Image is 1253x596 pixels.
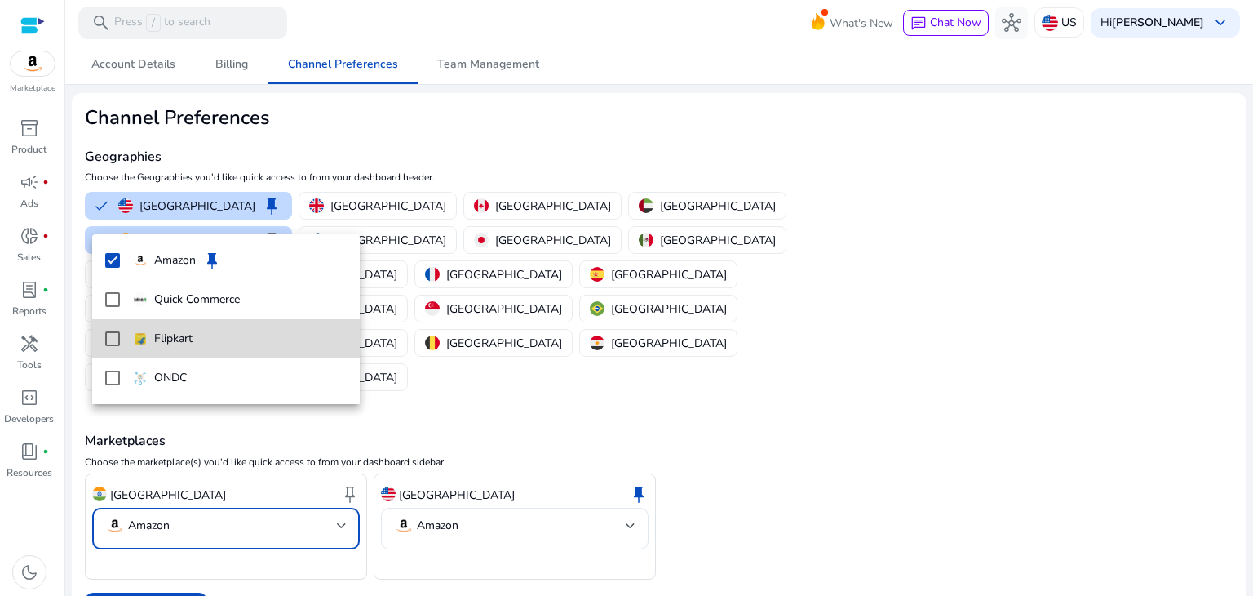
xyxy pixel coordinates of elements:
[154,330,193,348] p: Flipkart
[133,292,148,307] img: quick-commerce.gif
[133,253,148,268] img: amazon.svg
[133,371,148,385] img: ondc-sm.webp
[154,251,196,269] p: Amazon
[154,369,187,387] p: ONDC
[133,331,148,346] img: flipkart.svg
[202,251,222,270] span: keep
[154,291,240,309] p: Quick Commerce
